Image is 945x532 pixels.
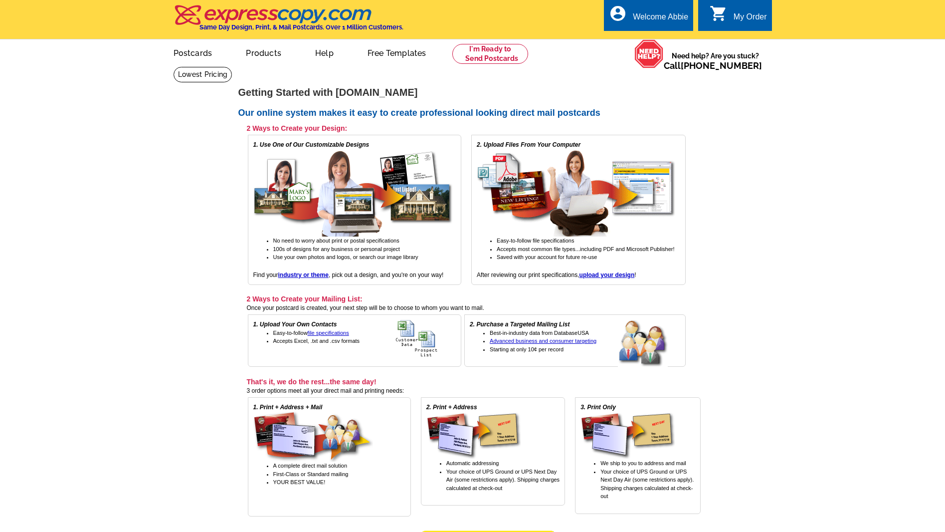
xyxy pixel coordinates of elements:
h3: That's it, we do the rest...the same day! [247,377,701,386]
span: Automatic addressing [446,460,499,466]
em: 1. Print + Address + Mail [253,404,323,411]
a: Advanced business and consumer targeting [490,338,596,344]
em: 3. Print Only [580,404,616,411]
span: our choice of UPS Ground or UPS Next Day Air (some restrictions apply). Shipping charges calculat... [446,469,560,491]
em: 2. Print + Address [426,404,477,411]
span: Y [446,469,449,475]
h1: Getting Started with [DOMAIN_NAME] [238,87,707,98]
span: Find your , pick out a design, and you're on your way! [253,271,444,278]
a: [PHONE_NUMBER] [681,60,762,71]
h3: 2 Ways to Create your Mailing List: [247,294,686,303]
a: file specifications [308,330,349,336]
span: Easy-to-follow file specifications [497,238,574,244]
span: Call [664,60,762,71]
em: 2. Upload Files From Your Computer [477,141,580,148]
span: No need to worry about print or postal specifications [273,238,399,244]
span: We ship to you to address and mail [600,460,686,466]
span: Use your own photos and logos, or search our image library [273,254,418,260]
em: 2. Purchase a Targeted Mailing List [470,321,569,328]
span: Easy-to-follow [273,330,349,336]
i: shopping_cart [710,4,728,22]
span: After reviewing our print specifications, ! [477,271,636,278]
img: printing only [580,412,675,459]
img: print & address service [426,412,521,459]
img: direct mail service [253,412,373,462]
span: 3 order options meet all your direct mail and printing needs: [247,387,404,394]
img: free online postcard designs [253,149,453,237]
em: 1. Upload Your Own Contacts [253,321,337,328]
a: Postcards [158,40,228,64]
img: help [634,39,664,68]
a: Help [299,40,350,64]
img: upload your own design for free [477,149,676,237]
h4: Same Day Design, Print, & Mail Postcards. Over 1 Million Customers. [199,23,403,31]
span: A complete direct mail solution [273,463,348,469]
h3: 2 Ways to Create your Design: [247,124,686,133]
span: Accepts Excel, .txt and .csv formats [273,338,360,344]
span: Accepts most common file types...including PDF and Microsoft Publisher! [497,246,674,252]
span: Starting at only 10¢ per record [490,346,564,352]
span: our choice of UPS Ground or UPS Next Day Air (some restrictions apply). Shipping charges calculat... [600,469,694,500]
span: First-Class or Standard mailing [273,471,349,477]
a: shopping_cart My Order [710,11,767,23]
span: Saved with your account for future re-use [497,254,597,260]
span: 100s of designs for any business or personal project [273,246,400,252]
em: 1. Use One of Our Customizable Designs [253,141,370,148]
span: Need help? Are you stuck? [664,51,767,71]
span: Y [600,469,603,475]
div: My Order [734,12,767,26]
span: Once your postcard is created, your next step will be to choose to whom you want to mail. [247,304,484,311]
h2: Our online system makes it easy to create professional looking direct mail postcards [238,108,707,119]
img: upload your own address list for free [395,320,456,357]
span: YOUR BEST VALUE! [273,479,326,485]
a: Same Day Design, Print, & Mail Postcards. Over 1 Million Customers. [174,12,403,31]
a: Free Templates [352,40,442,64]
div: Welcome Abbie [633,12,688,26]
a: Products [230,40,297,64]
i: account_circle [609,4,627,22]
a: upload your design [579,271,635,278]
a: industry or theme [278,271,329,278]
img: buy a targeted mailing list [618,320,680,368]
span: Best-in-industry data from DatabaseUSA [490,330,589,336]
